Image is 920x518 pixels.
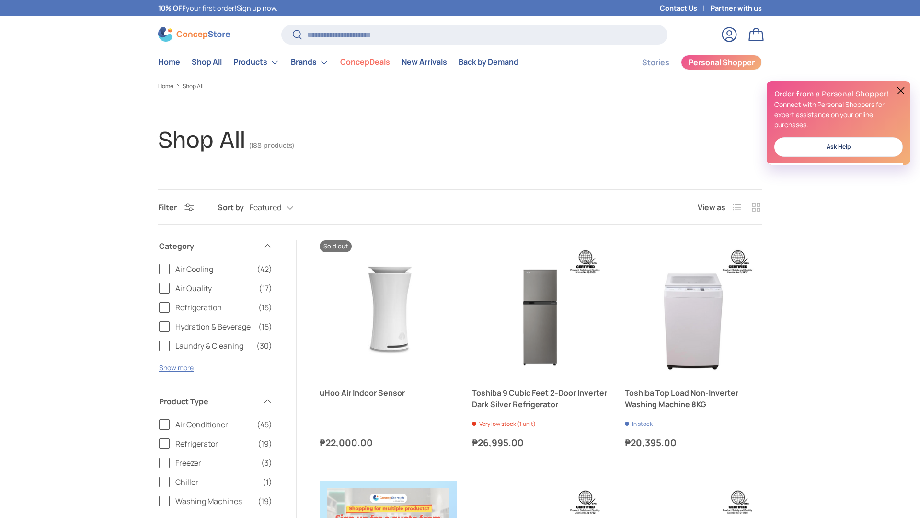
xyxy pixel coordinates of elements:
a: Toshiba Top Load Non-Inverter Washing Machine 8KG [625,387,762,410]
span: Sold out [320,240,352,252]
span: Featured [250,203,281,212]
span: Laundry & Cleaning [175,340,251,352]
span: (42) [257,263,272,275]
span: (1) [263,476,272,488]
button: Filter [158,202,194,212]
a: Personal Shopper [681,55,762,70]
a: uHoo Air Indoor Sensor [320,387,457,399]
span: (17) [259,283,272,294]
span: Refrigeration [175,302,253,313]
span: Personal Shopper [689,59,755,66]
span: Air Cooling [175,263,251,275]
span: Air Quality [175,283,253,294]
p: your first order! . [158,3,278,13]
a: Sign up now [237,3,276,12]
a: Partner with us [711,3,762,13]
summary: Brands [285,53,334,72]
label: Sort by [218,201,250,213]
span: (15) [258,321,272,332]
a: ConcepDeals [340,53,390,71]
a: Home [158,53,180,71]
span: (30) [256,340,272,352]
span: Product Type [159,396,257,407]
h2: Order from a Personal Shopper! [774,89,903,99]
summary: Product Type [159,384,272,419]
span: (188 products) [249,141,294,150]
span: Washing Machines [175,495,252,507]
nav: Primary [158,53,518,72]
a: Brands [291,53,329,72]
a: uHoo Air Indoor Sensor [320,240,457,377]
span: View as [698,201,725,213]
span: (45) [257,419,272,430]
span: Hydration & Beverage [175,321,253,332]
span: (19) [258,495,272,507]
img: ConcepStore [158,27,230,42]
a: Contact Us [660,3,711,13]
nav: Secondary [619,53,762,72]
span: Air Conditioner [175,419,251,430]
a: Back by Demand [459,53,518,71]
summary: Category [159,229,272,263]
nav: Breadcrumbs [158,82,762,91]
strong: 10% OFF [158,3,186,12]
summary: Products [228,53,285,72]
a: Products [233,53,279,72]
a: Shop All [183,83,204,89]
span: (19) [258,438,272,449]
span: (15) [258,302,272,313]
span: Freezer [175,457,255,469]
a: Home [158,83,173,89]
a: Toshiba 9 Cubic Feet 2-Door Inverter Dark Silver Refrigerator [472,240,609,377]
h1: Shop All [158,126,245,154]
span: Refrigerator [175,438,252,449]
a: Stories [642,53,669,72]
a: Ask Help [774,137,903,157]
a: Toshiba Top Load Non-Inverter Washing Machine 8KG [625,240,762,377]
span: Chiller [175,476,257,488]
a: Shop All [192,53,222,71]
span: (3) [261,457,272,469]
a: Toshiba 9 Cubic Feet 2-Door Inverter Dark Silver Refrigerator [472,387,609,410]
p: Connect with Personal Shoppers for expert assistance on your online purchases. [774,99,903,129]
span: Category [159,240,257,252]
button: Featured [250,200,313,216]
a: New Arrivals [402,53,447,71]
span: Filter [158,202,177,212]
button: Show more [159,363,194,372]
